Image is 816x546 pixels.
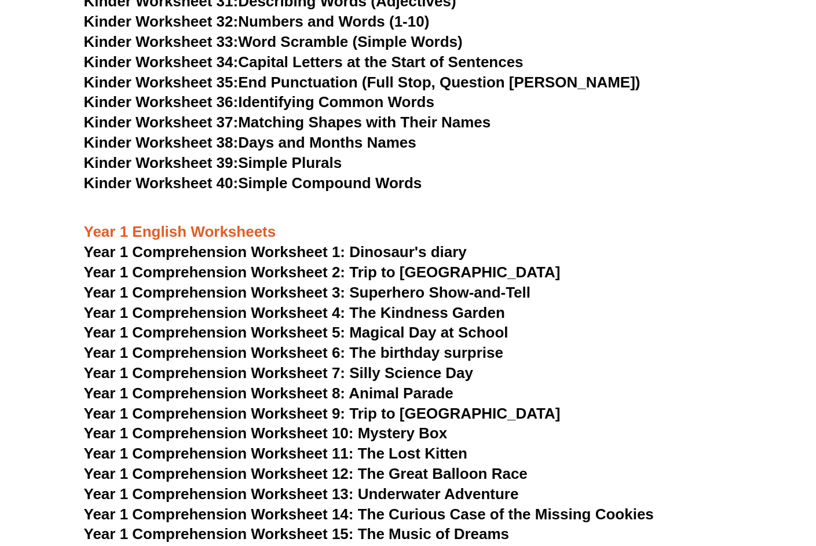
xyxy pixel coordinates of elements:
[84,13,239,30] span: Kinder Worksheet 32:
[84,424,448,442] a: Year 1 Comprehension Worksheet 10: Mystery Box
[84,154,239,171] span: Kinder Worksheet 39:
[84,53,239,71] span: Kinder Worksheet 34:
[84,13,430,30] a: Kinder Worksheet 32:Numbers and Words (1-10)
[84,113,239,131] span: Kinder Worksheet 37:
[84,364,474,382] a: Year 1 Comprehension Worksheet 7: Silly Science Day
[84,154,342,171] a: Kinder Worksheet 39:Simple Plurals
[84,174,239,192] span: Kinder Worksheet 40:
[84,304,505,321] a: Year 1 Comprehension Worksheet 4: The Kindness Garden
[84,243,467,261] a: Year 1 Comprehension Worksheet 1: Dinosaur's diary
[84,384,453,402] a: Year 1 Comprehension Worksheet 8: Animal Parade
[84,222,733,242] h3: Year 1 English Worksheets
[84,113,491,131] a: Kinder Worksheet 37:Matching Shapes with Their Names
[84,465,528,482] a: Year 1 Comprehension Worksheet 12: The Great Balloon Race
[84,93,239,111] span: Kinder Worksheet 36:
[84,174,422,192] a: Kinder Worksheet 40:Simple Compound Words
[84,33,463,50] a: Kinder Worksheet 33:Word Scramble (Simple Words)
[84,324,508,341] a: Year 1 Comprehension Worksheet 5: Magical Day at School
[84,525,510,543] a: Year 1 Comprehension Worksheet 15: The Music of Dreams
[84,344,503,361] a: Year 1 Comprehension Worksheet 6: The birthday surprise
[84,445,467,462] a: Year 1 Comprehension Worksheet 11: The Lost Kitten
[84,53,524,71] a: Kinder Worksheet 34:Capital Letters at the Start of Sentences
[84,33,239,50] span: Kinder Worksheet 33:
[84,263,561,281] a: Year 1 Comprehension Worksheet 2: Trip to [GEOGRAPHIC_DATA]
[84,93,434,111] a: Kinder Worksheet 36:Identifying Common Words
[617,415,816,546] iframe: Chat Widget
[84,505,654,523] a: Year 1 Comprehension Worksheet 14: The Curious Case of the Missing Cookies
[84,405,561,422] a: Year 1 Comprehension Worksheet 9: Trip to [GEOGRAPHIC_DATA]
[84,74,239,91] span: Kinder Worksheet 35:
[84,134,416,151] a: Kinder Worksheet 38:Days and Months Names
[84,74,641,91] a: Kinder Worksheet 35:End Punctuation (Full Stop, Question [PERSON_NAME])
[84,134,239,151] span: Kinder Worksheet 38:
[84,485,519,503] a: Year 1 Comprehension Worksheet 13: Underwater Adventure
[84,284,531,301] a: Year 1 Comprehension Worksheet 3: Superhero Show-and-Tell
